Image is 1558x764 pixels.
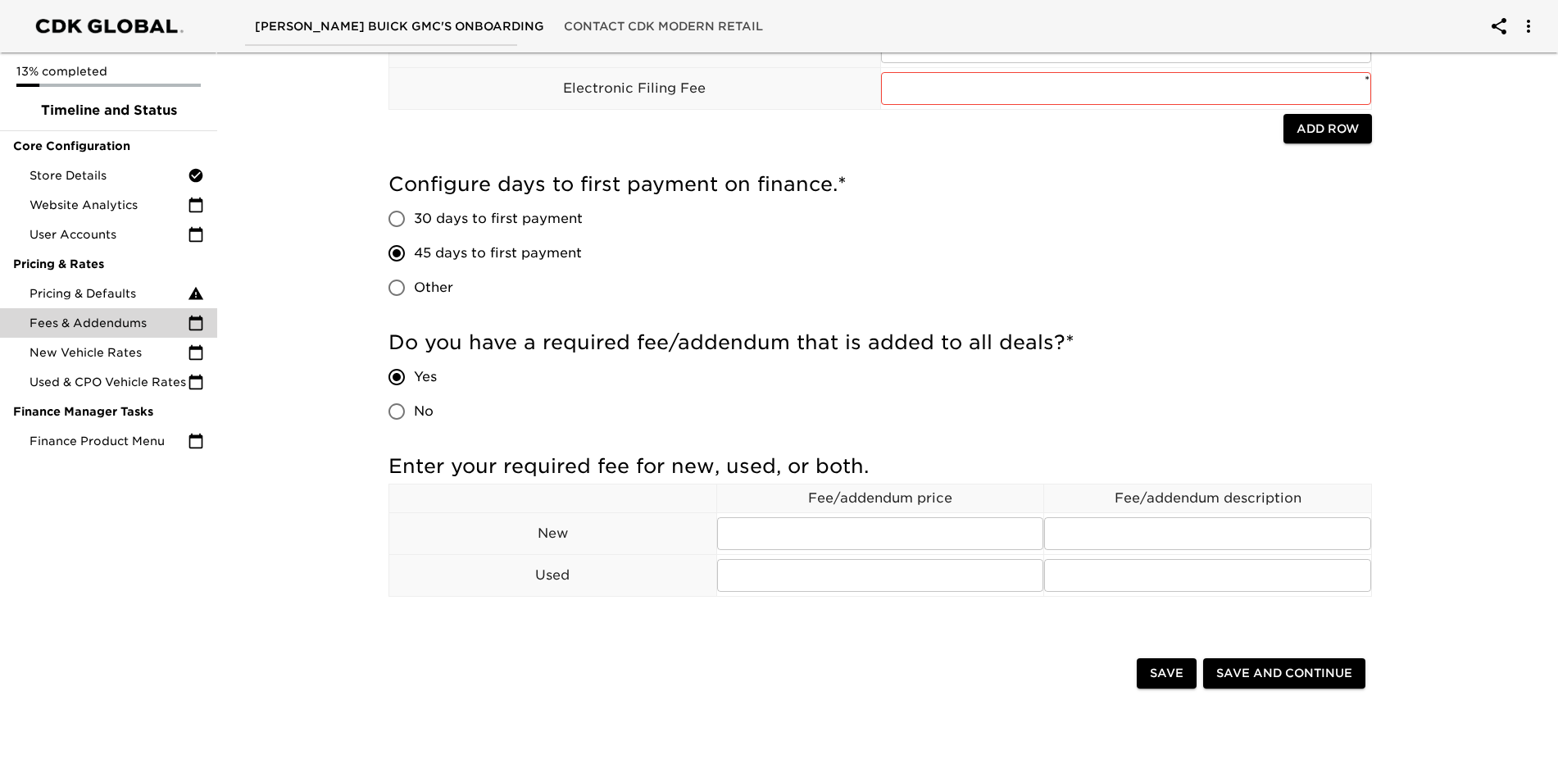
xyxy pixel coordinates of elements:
[30,433,188,449] span: Finance Product Menu
[1216,663,1352,684] span: Save and Continue
[414,367,437,387] span: Yes
[1479,7,1519,46] button: account of current user
[1150,663,1183,684] span: Save
[1283,114,1372,144] button: Add Row
[30,285,188,302] span: Pricing & Defaults
[255,16,544,37] span: [PERSON_NAME] Buick GMC's Onboarding
[389,566,716,585] p: Used
[388,330,1372,356] h5: Do you have a required fee/addendum that is added to all deals?
[389,524,716,543] p: New
[30,344,188,361] span: New Vehicle Rates
[30,226,188,243] span: User Accounts
[388,453,1372,480] h5: Enter your required fee for new, used, or both.
[13,101,204,121] span: Timeline and Status
[30,315,188,331] span: Fees & Addendums
[414,209,583,229] span: 30 days to first payment
[414,278,453,298] span: Other
[13,403,204,420] span: Finance Manager Tasks
[388,171,1372,198] h5: Configure days to first payment on finance.
[30,167,188,184] span: Store Details
[717,489,1044,508] p: Fee/addendum price
[1297,119,1359,139] span: Add Row
[1203,658,1365,689] button: Save and Continue
[13,138,204,154] span: Core Configuration
[1509,7,1548,46] button: account of current user
[1044,489,1371,508] p: Fee/addendum description
[13,256,204,272] span: Pricing & Rates
[30,197,188,213] span: Website Analytics
[16,63,201,80] p: 13% completed
[414,243,582,263] span: 45 days to first payment
[30,374,188,390] span: Used & CPO Vehicle Rates
[389,79,880,98] p: Electronic Filing Fee
[564,16,763,37] span: Contact CDK Modern Retail
[414,402,434,421] span: No
[1137,658,1197,689] button: Save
